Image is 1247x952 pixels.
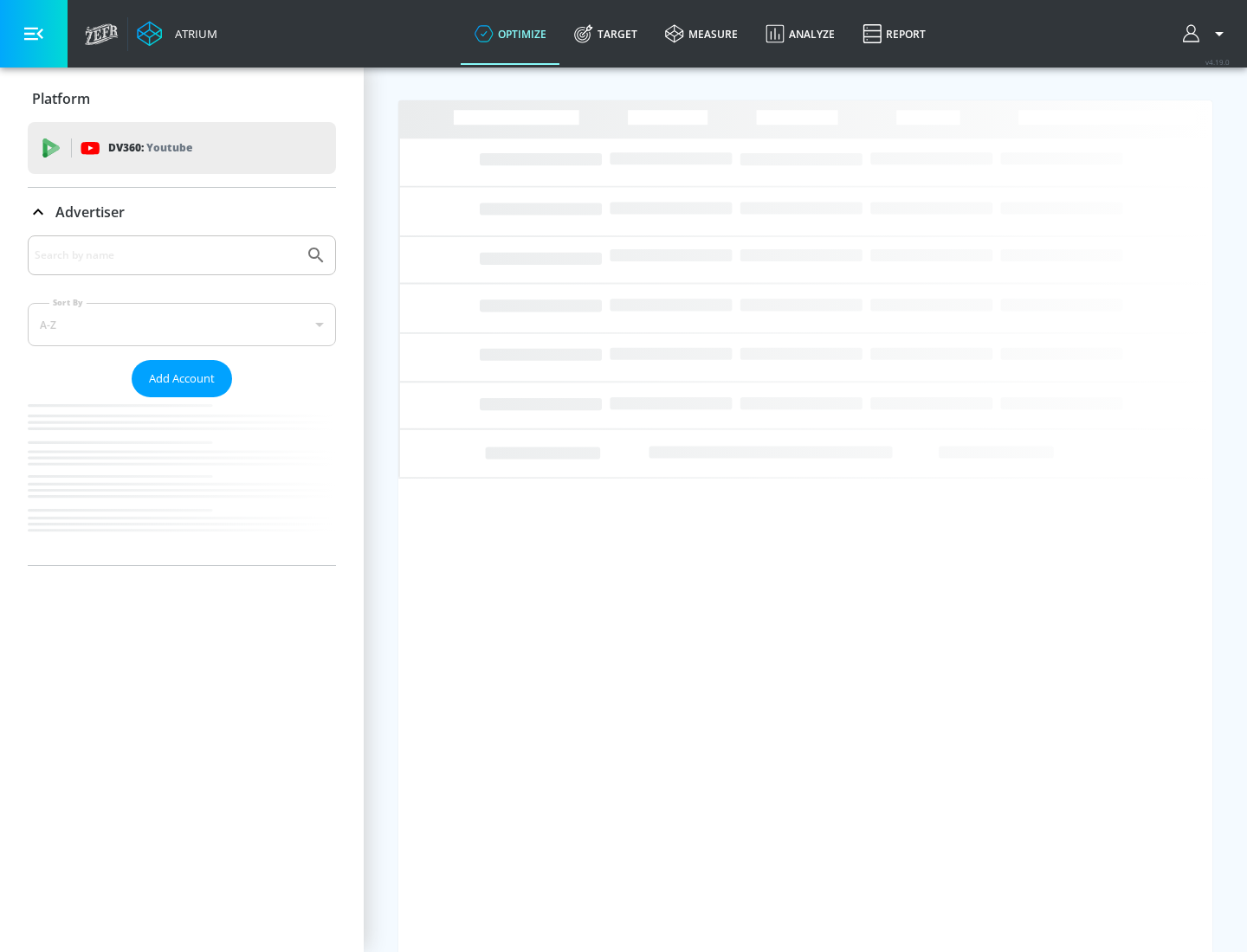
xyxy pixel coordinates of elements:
a: Atrium [137,21,217,47]
a: Analyze [752,3,849,65]
div: Advertiser [28,235,336,565]
div: Platform [28,74,336,123]
p: Advertiser [55,203,125,222]
label: Sort By [49,297,87,308]
a: optimize [461,3,560,65]
div: Atrium [168,26,217,42]
input: Search by name [35,244,297,267]
span: Add Account [149,369,215,389]
p: Platform [32,89,90,108]
a: Report [849,3,940,65]
div: Advertiser [28,188,336,236]
div: DV360: Youtube [28,122,336,174]
p: Youtube [146,138,192,157]
div: A-Z [28,303,336,346]
span: v 4.19.0 [1205,57,1230,67]
nav: list of Advertiser [28,397,336,565]
button: Add Account [132,360,232,397]
a: Target [560,3,651,65]
p: DV360: [108,138,192,158]
a: measure [651,3,752,65]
